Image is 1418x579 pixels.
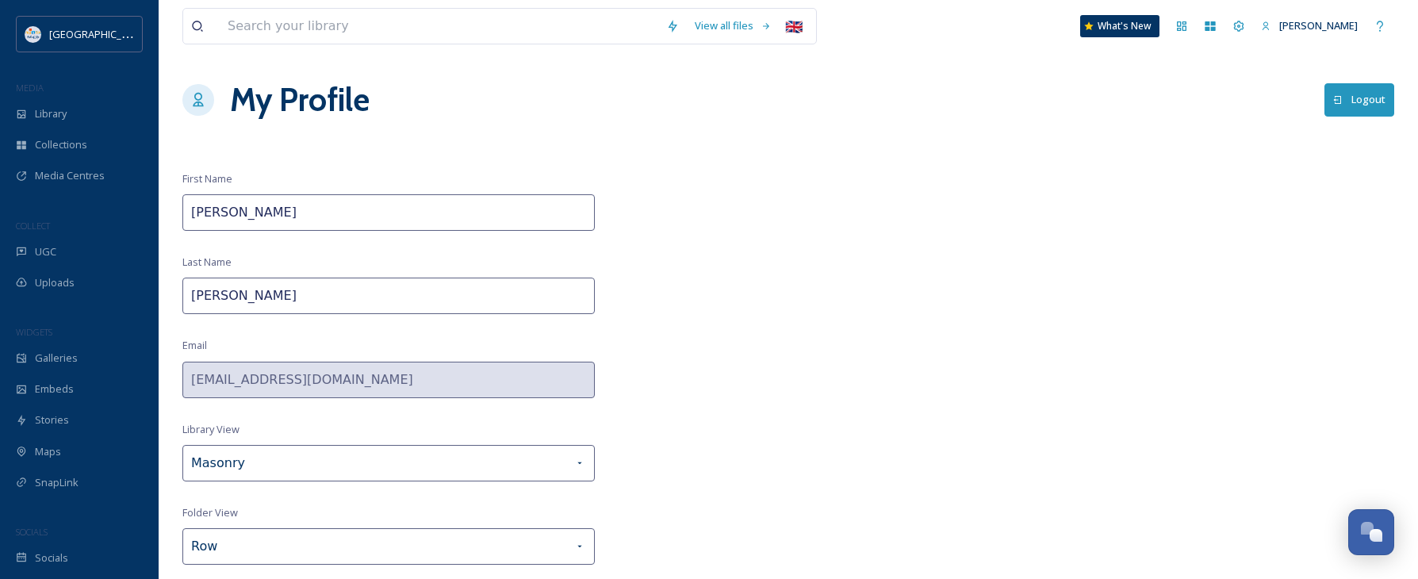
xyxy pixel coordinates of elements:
input: Search your library [220,9,658,44]
span: First Name [182,171,232,186]
span: WIDGETS [16,326,52,338]
span: Folder View [182,505,238,520]
span: Embeds [35,382,74,397]
h1: My Profile [230,76,370,124]
span: Library [35,106,67,121]
div: Masonry [182,445,595,481]
span: SnapLink [35,475,79,490]
span: Uploads [35,275,75,290]
span: Stories [35,412,69,428]
a: What's New [1080,15,1159,37]
div: Row [182,528,595,565]
span: Galleries [35,351,78,366]
span: Last Name [182,255,232,270]
span: Socials [35,550,68,566]
span: MEDIA [16,82,44,94]
input: First [182,194,595,231]
span: UGC [35,244,56,259]
span: SOCIALS [16,526,48,538]
input: Last [182,278,595,314]
a: [PERSON_NAME] [1253,10,1366,41]
a: View all files [687,10,780,41]
span: COLLECT [16,220,50,232]
button: Logout [1324,83,1394,116]
button: Open Chat [1348,509,1394,555]
span: Library View [182,422,240,437]
span: [GEOGRAPHIC_DATA] [49,26,150,41]
span: Media Centres [35,168,105,183]
span: Email [182,338,207,353]
div: 🇬🇧 [780,12,808,40]
span: [PERSON_NAME] [1279,18,1358,33]
img: HTZ_logo_EN.svg [25,26,41,42]
span: Collections [35,137,87,152]
span: Maps [35,444,61,459]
